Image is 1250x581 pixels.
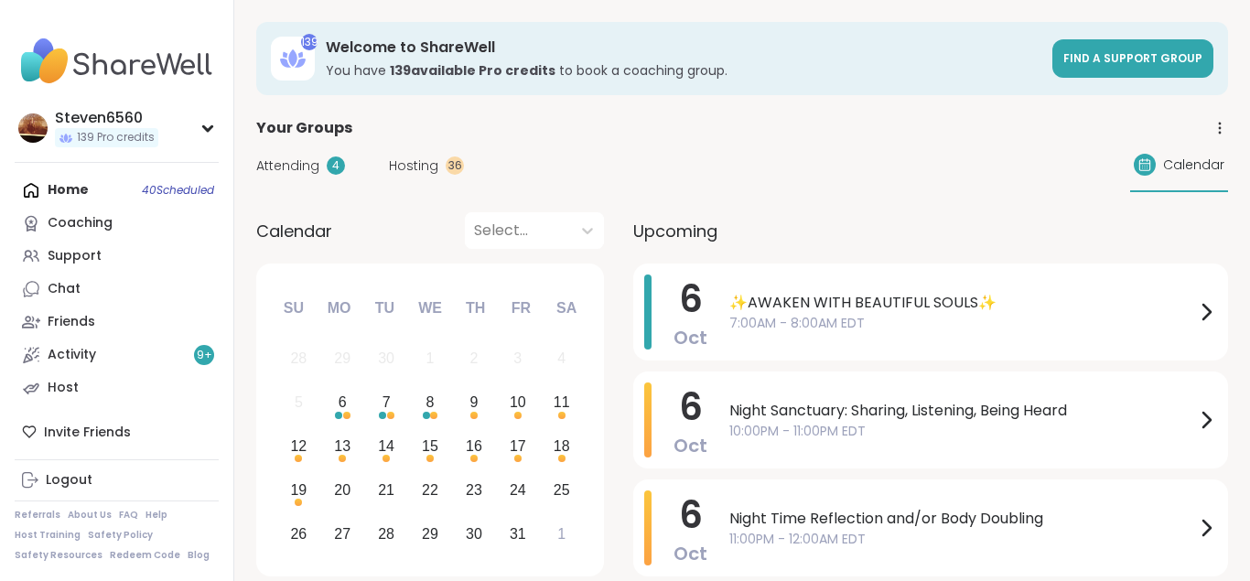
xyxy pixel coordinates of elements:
[323,470,362,510] div: Choose Monday, October 20th, 2025
[48,214,113,232] div: Coaching
[554,390,570,414] div: 11
[554,434,570,458] div: 18
[15,273,219,306] a: Chat
[510,478,526,502] div: 24
[68,509,112,522] a: About Us
[326,38,1041,58] h3: Welcome to ShareWell
[15,306,219,339] a: Friends
[426,346,435,371] div: 1
[455,427,494,467] div: Choose Thursday, October 16th, 2025
[55,108,158,128] div: Steven6560
[15,529,81,542] a: Host Training
[77,130,155,145] span: 139 Pro credits
[279,339,318,379] div: Not available Sunday, September 28th, 2025
[455,383,494,423] div: Choose Thursday, October 9th, 2025
[334,434,350,458] div: 13
[18,113,48,143] img: Steven6560
[367,470,406,510] div: Choose Tuesday, October 21st, 2025
[542,514,581,554] div: Choose Saturday, November 1st, 2025
[367,427,406,467] div: Choose Tuesday, October 14th, 2025
[301,34,318,50] div: 139
[279,470,318,510] div: Choose Sunday, October 19th, 2025
[327,156,345,175] div: 4
[389,156,438,176] span: Hosting
[15,464,219,497] a: Logout
[557,346,566,371] div: 4
[455,514,494,554] div: Choose Thursday, October 30th, 2025
[456,288,496,328] div: Th
[279,383,318,423] div: Not available Sunday, October 5th, 2025
[455,470,494,510] div: Choose Thursday, October 23rd, 2025
[498,514,537,554] div: Choose Friday, October 31st, 2025
[323,339,362,379] div: Not available Monday, September 29th, 2025
[48,346,96,364] div: Activity
[426,390,435,414] div: 8
[679,274,703,325] span: 6
[422,522,438,546] div: 29
[411,339,450,379] div: Not available Wednesday, October 1st, 2025
[323,383,362,423] div: Choose Monday, October 6th, 2025
[256,117,352,139] span: Your Groups
[446,156,464,175] div: 36
[679,382,703,433] span: 6
[323,514,362,554] div: Choose Monday, October 27th, 2025
[390,61,555,80] b: 139 available Pro credit s
[729,508,1195,530] span: Night Time Reflection and/or Body Doubling
[15,509,60,522] a: Referrals
[15,29,219,93] img: ShareWell Nav Logo
[542,383,581,423] div: Choose Saturday, October 11th, 2025
[197,348,212,363] span: 9 +
[411,427,450,467] div: Choose Wednesday, October 15th, 2025
[411,514,450,554] div: Choose Wednesday, October 29th, 2025
[383,390,391,414] div: 7
[145,509,167,522] a: Help
[411,383,450,423] div: Choose Wednesday, October 8th, 2025
[729,530,1195,549] span: 11:00PM - 12:00AM EDT
[367,339,406,379] div: Not available Tuesday, September 30th, 2025
[318,288,359,328] div: Mo
[15,339,219,371] a: Activity9+
[15,415,219,448] div: Invite Friends
[256,219,332,243] span: Calendar
[729,400,1195,422] span: Night Sanctuary: Sharing, Listening, Being Heard
[466,478,482,502] div: 23
[498,383,537,423] div: Choose Friday, October 10th, 2025
[557,522,566,546] div: 1
[498,470,537,510] div: Choose Friday, October 24th, 2025
[323,427,362,467] div: Choose Monday, October 13th, 2025
[256,156,319,176] span: Attending
[542,427,581,467] div: Choose Saturday, October 18th, 2025
[633,219,717,243] span: Upcoming
[364,288,404,328] div: Tu
[410,288,450,328] div: We
[48,247,102,265] div: Support
[546,288,587,328] div: Sa
[279,514,318,554] div: Choose Sunday, October 26th, 2025
[1052,39,1213,78] a: Find a support group
[498,427,537,467] div: Choose Friday, October 17th, 2025
[378,434,394,458] div: 14
[411,470,450,510] div: Choose Wednesday, October 22nd, 2025
[367,514,406,554] div: Choose Tuesday, October 28th, 2025
[276,337,583,555] div: month 2025-10
[339,390,347,414] div: 6
[513,346,522,371] div: 3
[498,339,537,379] div: Not available Friday, October 3rd, 2025
[119,509,138,522] a: FAQ
[15,207,219,240] a: Coaching
[729,422,1195,441] span: 10:00PM - 11:00PM EDT
[542,470,581,510] div: Choose Saturday, October 25th, 2025
[378,522,394,546] div: 28
[501,288,541,328] div: Fr
[279,427,318,467] div: Choose Sunday, October 12th, 2025
[88,529,153,542] a: Safety Policy
[729,292,1195,314] span: ✨AWAKEN WITH BEAUTIFUL SOULS✨
[110,549,180,562] a: Redeem Code
[290,346,307,371] div: 28
[422,434,438,458] div: 15
[46,471,92,490] div: Logout
[378,346,394,371] div: 30
[679,490,703,541] span: 6
[290,478,307,502] div: 19
[334,522,350,546] div: 27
